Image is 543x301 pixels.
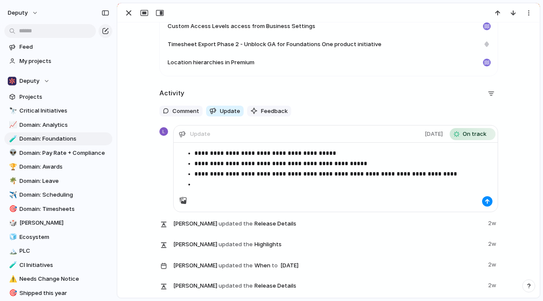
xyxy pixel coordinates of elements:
a: 🔭Critical Initiatives [4,104,112,117]
a: 🏆Domain: Awards [4,160,112,173]
span: updated the [219,282,253,290]
a: Projects [4,91,112,103]
a: 🧊Ecosystem [4,231,112,244]
div: 🏆 [9,162,15,172]
div: ✈️ [9,190,15,200]
span: Shipped this year [19,289,109,298]
span: Feedback [261,107,288,116]
span: 2w [488,217,498,228]
span: CI Initiatives [19,261,109,270]
a: 🧪Domain: Foundations [4,132,112,145]
span: [DATE] [425,130,443,138]
span: Location hierarchies in Premium [168,58,254,67]
a: ✈️Domain: Scheduling [4,188,112,201]
a: My projects [4,55,112,68]
button: Update [206,106,244,117]
button: 🏔️ [8,247,16,255]
span: Critical Initiatives [19,107,109,115]
button: 📈 [8,121,16,129]
div: 🧪 [9,134,15,144]
span: Needs Change Notice [19,275,109,283]
div: ⚠️ [9,274,15,284]
button: 👽 [8,149,16,157]
button: 🌴 [8,177,16,185]
span: Domain: Leave [19,177,109,185]
div: 🧊 [9,232,15,242]
span: [PERSON_NAME] [19,219,109,227]
button: 🧊 [8,233,16,241]
span: to [272,261,278,270]
div: 🧪 [9,260,15,270]
button: deputy [4,6,43,20]
span: Projects [19,93,109,101]
span: Comment [172,107,199,116]
button: On track [449,127,496,141]
div: 🎯 [9,288,15,298]
span: 2w [488,279,498,290]
a: 👽Domain: Pay Rate + Compliance [4,147,112,160]
span: [PERSON_NAME] [173,261,217,270]
a: 🎲[PERSON_NAME] [4,216,112,229]
span: Domain: Scheduling [19,191,109,199]
div: 🌴 [9,176,15,186]
button: ⚠️ [8,275,16,283]
button: 🎯 [8,289,16,298]
button: Feedback [247,106,291,117]
span: Domain: Timesheets [19,205,109,213]
div: 🎲 [9,218,15,228]
span: Feed [19,43,109,51]
a: 🌴Domain: Leave [4,175,112,188]
span: updated the [219,219,253,228]
span: Domain: Foundations [19,135,109,143]
button: 🎲 [8,219,16,227]
span: My projects [19,57,109,66]
span: [PERSON_NAME] [173,282,217,290]
span: Domain: Pay Rate + Compliance [19,149,109,157]
span: Release Details [173,279,483,292]
span: Update [220,107,240,116]
span: [PERSON_NAME] [173,240,217,249]
span: [PERSON_NAME] [173,219,217,228]
button: 🧪 [8,261,16,270]
div: 🏔️ [9,246,15,256]
button: [DATE] [422,129,445,140]
button: 🏆 [8,163,16,171]
span: deputy [8,9,28,17]
a: 🏔️PLC [4,245,112,257]
div: 🔭 [9,106,15,116]
button: Deputy [4,75,112,88]
span: When [173,259,483,272]
span: updated the [219,240,253,249]
span: Highlights [173,238,483,250]
div: 🎯 [9,204,15,214]
span: updated the [219,261,253,270]
span: Custom Access Levels access from Business Settings [168,22,315,31]
a: 🧪CI Initiatives [4,259,112,272]
div: 📈 [9,120,15,130]
span: 2w [488,238,498,248]
a: Feed [4,41,112,53]
a: 🎯Domain: Timesheets [4,203,112,216]
span: Deputy [19,77,39,85]
button: 🎯 [8,205,16,213]
a: 🎯Shipped this year [4,287,112,300]
span: PLC [19,247,109,255]
span: Domain: Awards [19,163,109,171]
a: 📈Domain: Analytics [4,119,112,132]
span: On track [463,130,486,138]
span: Domain: Analytics [19,121,109,129]
h2: Activity [159,88,184,98]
